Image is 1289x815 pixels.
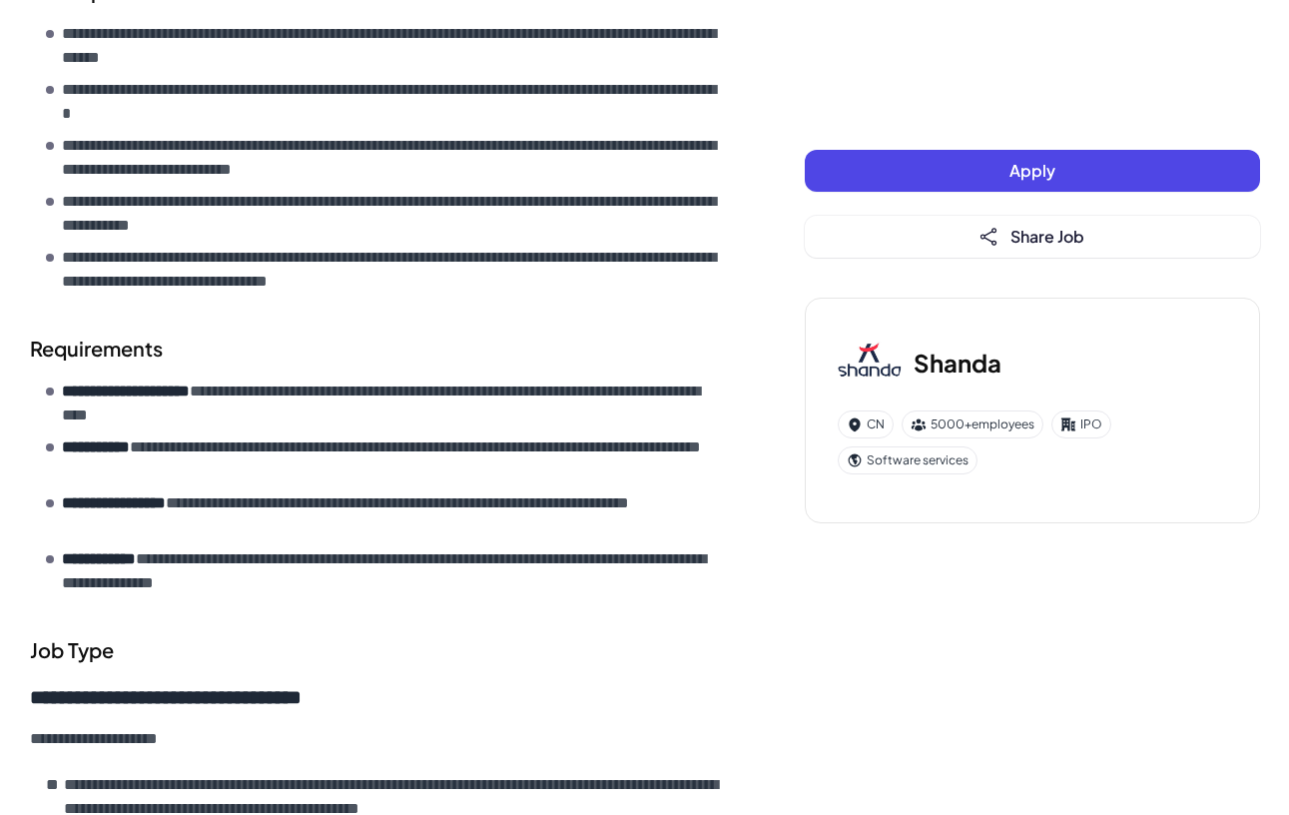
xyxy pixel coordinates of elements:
[30,635,725,665] div: Job Type
[838,331,902,395] img: Sh
[1009,160,1055,181] span: Apply
[838,446,977,474] div: Software services
[30,334,725,364] h2: Requirements
[914,345,1001,381] h3: Shanda
[805,216,1260,258] button: Share Job
[1010,226,1084,247] span: Share Job
[805,150,1260,192] button: Apply
[1051,410,1111,438] div: IPO
[902,410,1043,438] div: 5000+ employees
[838,410,894,438] div: CN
